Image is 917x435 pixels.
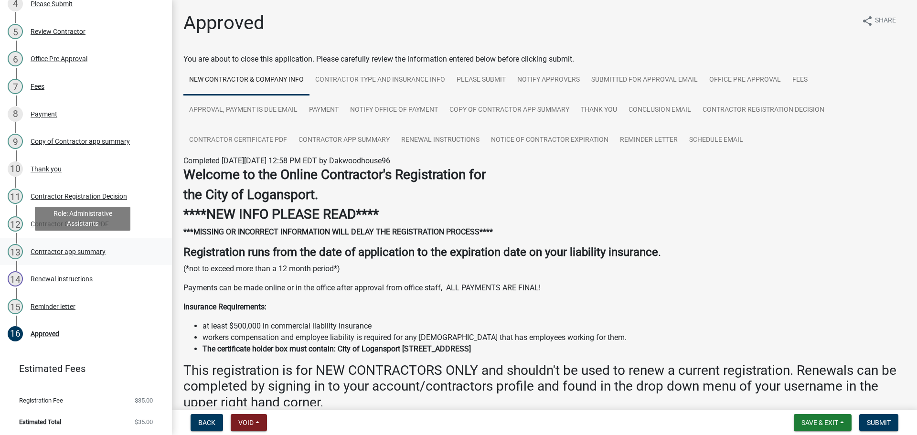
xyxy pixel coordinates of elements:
a: SUBMITTED FOR APPROVAL EMAIL [586,65,704,95]
button: Submit [859,414,898,431]
div: Review Contractor [31,28,85,35]
div: Contractor Certificate PDF [31,221,109,227]
li: workers compensation and employee liability is required for any [DEMOGRAPHIC_DATA] that has emplo... [203,332,906,343]
div: 8 [8,106,23,122]
a: New Contractor & Company Info [183,65,309,95]
div: Please Submit [31,0,73,7]
span: Save & Exit [801,419,838,426]
span: Submit [867,419,891,426]
div: Contractor app summary [31,248,106,255]
div: 9 [8,134,23,149]
button: shareShare [854,11,904,30]
a: Contractor app summary [293,125,395,156]
span: Registration Fee [19,397,63,403]
strong: the City of Logansport. [183,187,318,202]
strong: Welcome to the Online Contractor's Registration for [183,167,486,182]
div: Role: Administrative Assistants [35,207,130,231]
p: Payments can be made online or in the office after approval from office staff, ALL PAYMENTS ARE F... [183,282,906,294]
div: Renewal instructions [31,276,93,282]
div: Thank you [31,166,62,172]
div: 15 [8,299,23,314]
div: 11 [8,189,23,204]
a: Notice of Contractor Expiration [485,125,614,156]
li: at least $500,000 in commercial liability insurance [203,320,906,332]
span: Void [238,419,254,426]
span: Back [198,419,215,426]
div: 16 [8,326,23,341]
div: 7 [8,79,23,94]
a: Contractor Certificate PDF [183,125,293,156]
div: Contractor Registration Decision [31,193,127,200]
span: Share [875,15,896,27]
h3: This registration is for NEW CONTRACTORS ONLY and shouldn't be used to renew a current registrati... [183,362,906,411]
p: (*not to exceed more than a 12 month period*) [183,263,906,275]
div: Copy of Contractor app summary [31,138,130,145]
span: $35.00 [135,419,153,425]
div: 14 [8,271,23,286]
a: Notify Office of payment [344,95,444,126]
div: 13 [8,244,23,259]
div: Reminder letter [31,303,75,310]
a: Office Pre Approval [704,65,787,95]
div: 6 [8,51,23,66]
span: $35.00 [135,397,153,403]
span: Completed [DATE][DATE] 12:58 PM EDT by Dakwoodhouse96 [183,156,390,165]
div: Payment [31,111,57,117]
a: Copy of Contractor app summary [444,95,575,126]
a: Schedule Email [683,125,749,156]
strong: The certificate holder box must contain: City of Logansport [STREET_ADDRESS] [203,344,471,353]
i: share [862,15,873,27]
div: Fees [31,83,44,90]
h1: Approved [183,11,265,34]
button: Save & Exit [794,414,852,431]
a: Renewal instructions [395,125,485,156]
div: 10 [8,161,23,177]
div: 12 [8,216,23,232]
div: Office Pre Approval [31,55,87,62]
a: Reminder letter [614,125,683,156]
strong: Registration runs from the date of application to the expiration date on your liability insurance [183,245,658,259]
a: Contractor Registration Decision [697,95,830,126]
a: Notify Approvers [512,65,586,95]
div: 5 [8,24,23,39]
a: Fees [787,65,813,95]
a: Conclusion Email [623,95,697,126]
a: Estimated Fees [8,359,157,378]
a: Thank you [575,95,623,126]
button: Back [191,414,223,431]
a: Please Submit [451,65,512,95]
button: Void [231,414,267,431]
span: Estimated Total [19,419,61,425]
a: Contractor Type and Insurance Info [309,65,451,95]
div: Approved [31,330,59,337]
strong: Insurance Requirements: [183,302,267,311]
h4: . [183,245,906,259]
a: Approval, Payment is due email [183,95,303,126]
strong: ***MISSING OR INCORRECT INFORMATION WILL DELAY THE REGISTRATION PROCESS**** [183,227,493,236]
a: Payment [303,95,344,126]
